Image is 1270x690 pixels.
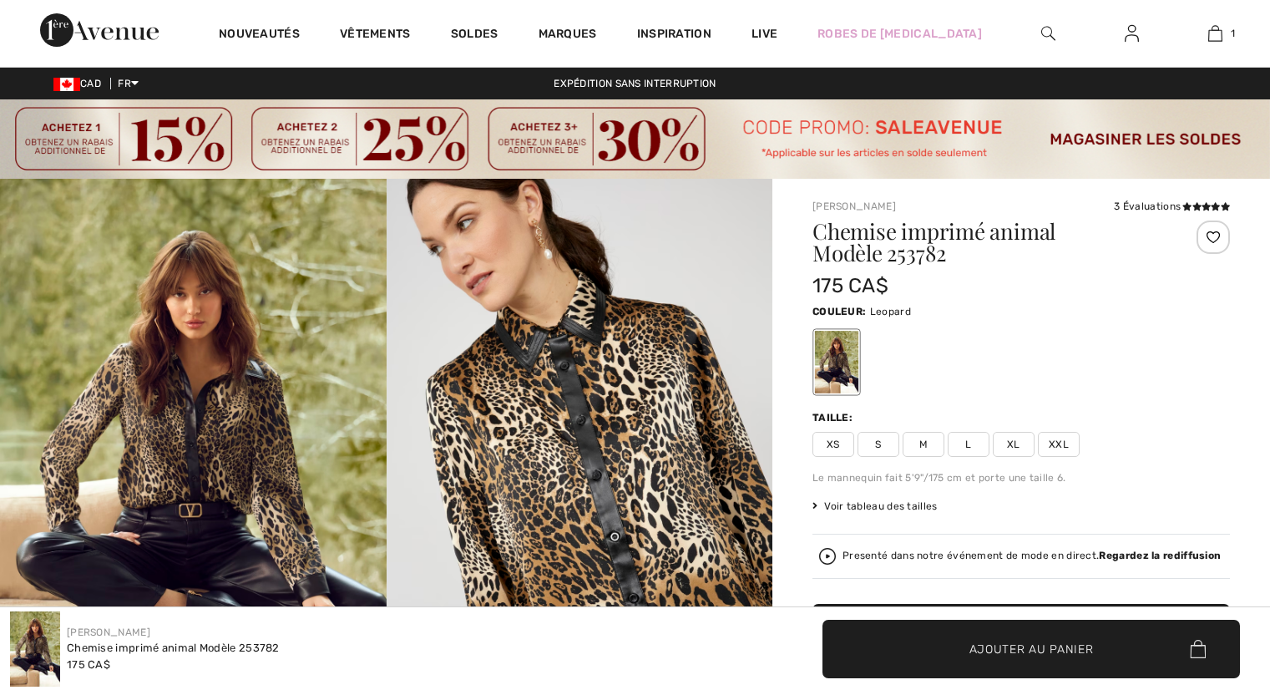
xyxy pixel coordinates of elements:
[903,432,944,457] span: M
[969,640,1094,657] span: Ajouter au panier
[1208,23,1222,43] img: Mon panier
[53,78,80,91] img: Canadian Dollar
[219,27,300,44] a: Nouveautés
[870,306,911,317] span: Leopard
[822,620,1240,678] button: Ajouter au panier
[812,274,888,297] span: 175 CA$
[819,548,836,565] img: Regardez la rediffusion
[1099,550,1221,561] strong: Regardez la rediffusion
[1114,199,1230,214] div: 3 Évaluations
[451,27,498,44] a: Soldes
[751,25,777,43] a: Live
[637,27,711,44] span: Inspiration
[10,611,60,687] img: Chemise Imprim&eacute; Animal mod&egrave;le 253782
[40,13,159,47] img: 1ère Avenue
[812,432,854,457] span: XS
[812,306,866,317] span: Couleur:
[858,432,899,457] span: S
[1038,432,1080,457] span: XXL
[53,78,108,89] span: CAD
[1111,23,1152,44] a: Se connecter
[539,27,597,44] a: Marques
[1174,23,1256,43] a: 1
[1231,26,1235,41] span: 1
[67,658,110,671] span: 175 CA$
[340,27,411,44] a: Vêtements
[815,331,858,393] div: Leopard
[812,604,1230,662] button: Ajouter au panier
[812,499,938,514] span: Voir tableau des tailles
[812,221,1161,264] h1: Chemise imprimé animal Modèle 253782
[993,432,1035,457] span: XL
[948,432,989,457] span: L
[817,25,982,43] a: Robes de [MEDICAL_DATA]
[1125,23,1139,43] img: Mes infos
[118,78,139,89] span: FR
[1041,23,1055,43] img: recherche
[67,627,150,638] a: [PERSON_NAME]
[1190,640,1206,658] img: Bag.svg
[67,640,280,657] div: Chemise imprimé animal Modèle 253782
[842,550,1221,561] div: Presenté dans notre événement de mode en direct.
[812,200,896,212] a: [PERSON_NAME]
[812,410,856,425] div: Taille:
[812,470,1230,485] div: Le mannequin fait 5'9"/175 cm et porte une taille 6.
